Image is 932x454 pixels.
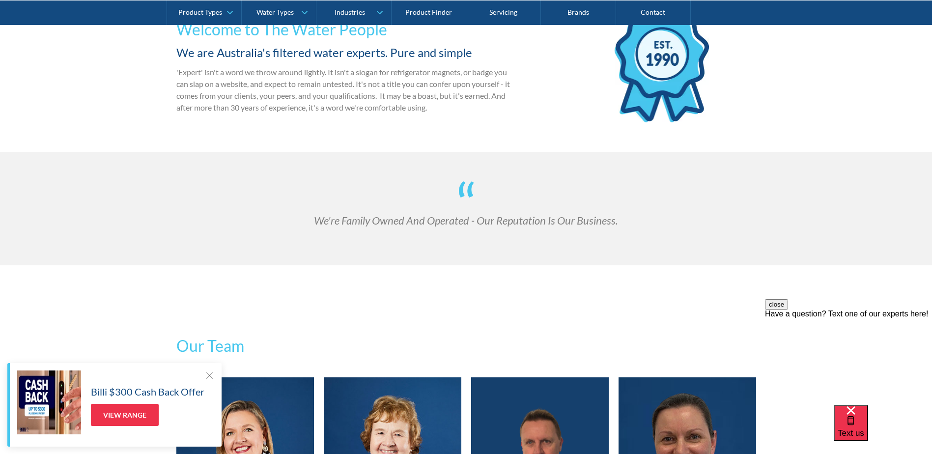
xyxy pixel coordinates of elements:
h5: Billi $300 Cash Back Offer [91,384,204,399]
img: ribbon icon [615,7,708,122]
iframe: podium webchat widget bubble [834,405,932,454]
img: Billi $300 Cash Back Offer [17,370,81,434]
div: Water Types [256,8,294,16]
iframe: podium webchat widget prompt [765,299,932,417]
h2: We are Australia's filtered water experts. Pure and simple [176,44,511,61]
h1: Welcome to The Water People [176,18,511,41]
div: Industries [335,8,365,16]
em: We're Family Owned And Operated - Our Reputation Is Our Business. [314,214,618,227]
p: 'Expert' isn't a word we throw around lightly. It isn't a slogan for refrigerator magnets, or bad... [176,66,511,113]
div: Product Types [178,8,222,16]
h2: Our Team [176,334,756,358]
a: View Range [91,404,159,426]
